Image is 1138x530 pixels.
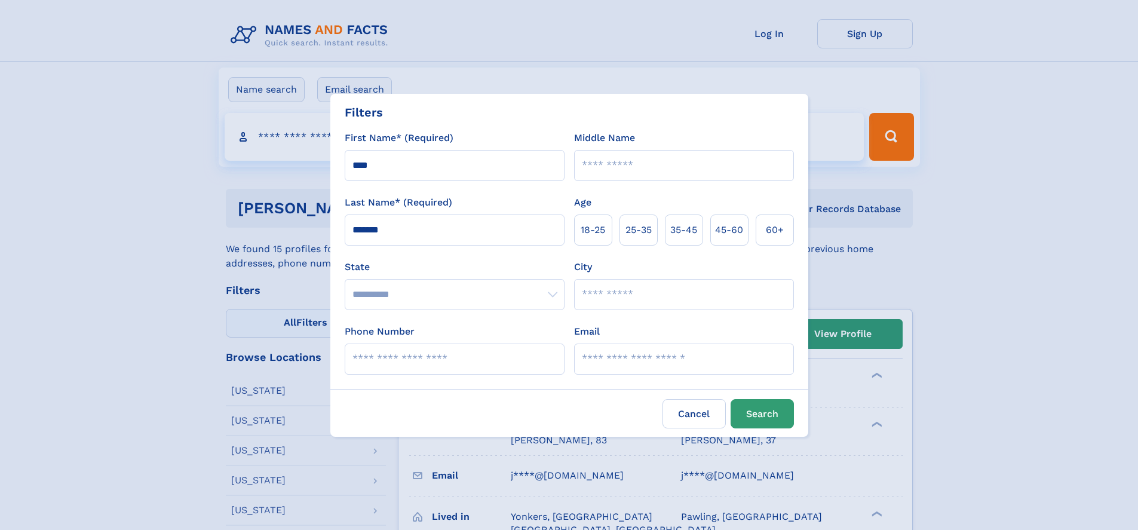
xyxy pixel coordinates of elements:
[670,223,697,237] span: 35‑45
[345,260,565,274] label: State
[345,324,415,339] label: Phone Number
[731,399,794,428] button: Search
[574,131,635,145] label: Middle Name
[662,399,726,428] label: Cancel
[625,223,652,237] span: 25‑35
[345,103,383,121] div: Filters
[574,260,592,274] label: City
[574,324,600,339] label: Email
[345,131,453,145] label: First Name* (Required)
[581,223,605,237] span: 18‑25
[574,195,591,210] label: Age
[715,223,743,237] span: 45‑60
[766,223,784,237] span: 60+
[345,195,452,210] label: Last Name* (Required)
